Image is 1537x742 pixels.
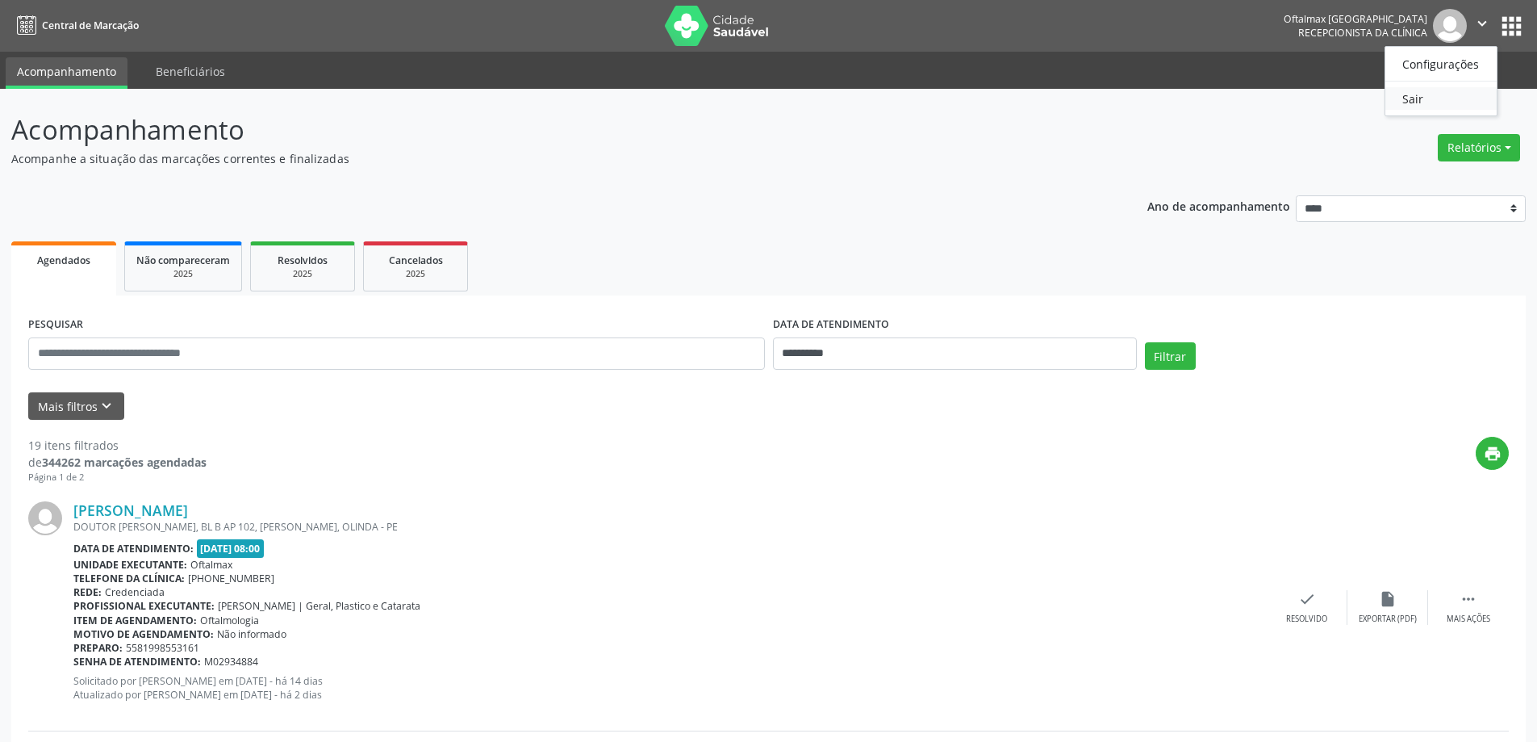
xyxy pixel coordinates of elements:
[28,501,62,535] img: img
[73,655,201,669] b: Senha de atendimento:
[1447,614,1490,625] div: Mais ações
[42,19,139,32] span: Central de Marcação
[1385,52,1497,75] a: Configurações
[37,254,90,267] span: Agendados
[28,454,207,471] div: de
[197,539,265,558] span: [DATE] 08:00
[126,641,199,655] span: 5581998553161
[389,254,443,267] span: Cancelados
[262,268,343,280] div: 2025
[1460,590,1477,608] i: 
[773,312,889,337] label: DATA DE ATENDIMENTO
[73,674,1267,702] p: Solicitado por [PERSON_NAME] em [DATE] - há 14 dias Atualizado por [PERSON_NAME] em [DATE] - há 2...
[73,501,188,519] a: [PERSON_NAME]
[144,57,236,86] a: Beneficiários
[1476,437,1509,470] button: print
[1484,445,1501,463] i: print
[1385,46,1497,116] ul: 
[73,572,185,585] b: Telefone da clínica:
[1438,134,1520,161] button: Relatórios
[204,655,258,669] span: M02934884
[1359,614,1417,625] div: Exportar (PDF)
[1497,12,1526,40] button: apps
[73,614,197,627] b: Item de agendamento:
[28,392,124,421] button: Mais filtroskeyboard_arrow_down
[278,254,328,267] span: Resolvidos
[1298,26,1427,40] span: Recepcionista da clínica
[1385,87,1497,110] a: Sair
[42,455,207,470] strong: 344262 marcações agendadas
[28,471,207,484] div: Página 1 de 2
[136,268,230,280] div: 2025
[73,599,215,613] b: Profissional executante:
[1473,15,1491,32] i: 
[217,627,286,641] span: Não informado
[1467,9,1497,43] button: 
[1379,590,1397,608] i: insert_drive_file
[190,558,232,572] span: Oftalmax
[1433,9,1467,43] img: img
[11,150,1071,167] p: Acompanhe a situação das marcações correntes e finalizadas
[11,12,139,39] a: Central de Marcação
[73,542,194,555] b: Data de atendimento:
[1298,590,1316,608] i: check
[1145,342,1196,370] button: Filtrar
[200,614,259,627] span: Oftalmologia
[98,397,115,415] i: keyboard_arrow_down
[375,268,456,280] div: 2025
[1284,12,1427,26] div: Oftalmax [GEOGRAPHIC_DATA]
[136,254,230,267] span: Não compareceram
[73,585,102,599] b: Rede:
[218,599,420,613] span: [PERSON_NAME] | Geral, Plastico e Catarata
[28,312,83,337] label: PESQUISAR
[73,520,1267,534] div: DOUTOR [PERSON_NAME], BL B AP 102, [PERSON_NAME], OLINDA - PE
[1147,195,1290,216] p: Ano de acompanhamento
[6,57,127,89] a: Acompanhamento
[105,585,165,599] span: Credenciada
[188,572,274,585] span: [PHONE_NUMBER]
[28,437,207,454] div: 19 itens filtrados
[73,558,187,572] b: Unidade executante:
[73,641,123,655] b: Preparo:
[11,110,1071,150] p: Acompanhamento
[1286,614,1327,625] div: Resolvido
[73,627,214,641] b: Motivo de agendamento:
